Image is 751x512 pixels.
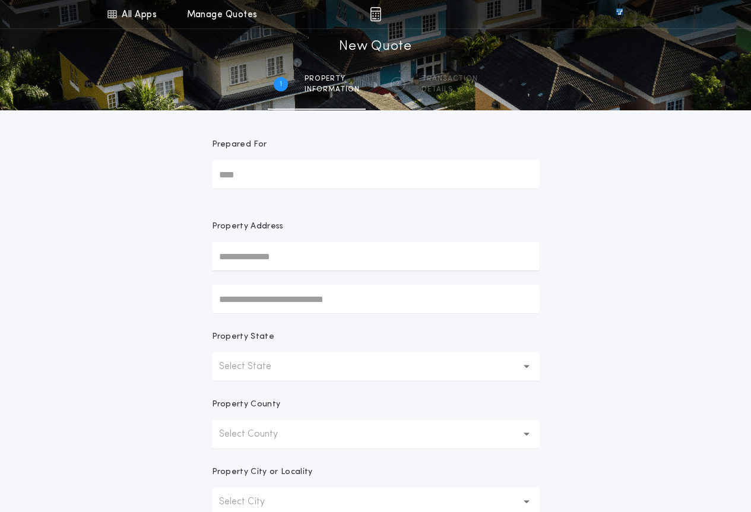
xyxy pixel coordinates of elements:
[212,399,281,411] p: Property County
[219,360,290,374] p: Select State
[370,7,381,21] img: img
[219,427,297,441] p: Select County
[212,466,313,478] p: Property City or Locality
[212,352,540,381] button: Select State
[422,85,478,94] span: details
[212,160,540,189] input: Prepared For
[305,74,360,84] span: Property
[594,8,644,20] img: vs-icon
[422,74,478,84] span: Transaction
[212,420,540,449] button: Select County
[395,79,400,89] h2: 2
[212,139,267,151] p: Prepared For
[339,37,411,56] h1: New Quote
[280,79,282,89] h2: 1
[305,85,360,94] span: information
[212,221,540,233] p: Property Address
[219,495,284,509] p: Select City
[212,331,274,343] p: Property State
